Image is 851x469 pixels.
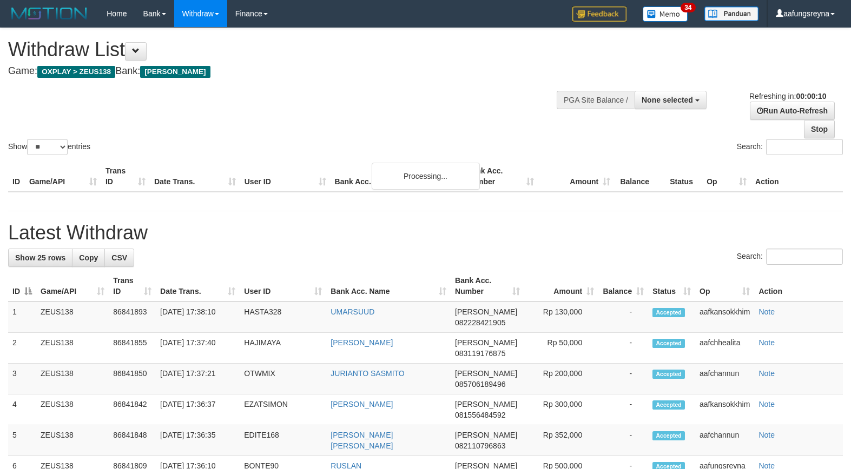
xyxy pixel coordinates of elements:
[758,338,775,347] a: Note
[15,253,65,262] span: Show 25 rows
[455,380,505,388] span: Copy 085706189496 to clipboard
[695,333,754,364] td: aafchhealita
[695,301,754,333] td: aafkansokkhim
[8,394,36,425] td: 4
[695,425,754,456] td: aafchannun
[737,249,843,265] label: Search:
[557,91,635,109] div: PGA Site Balance /
[598,271,648,301] th: Balance: activate to sort column ascending
[8,161,25,192] th: ID
[150,161,240,192] th: Date Trans.
[331,369,404,378] a: JURIANTO SASMITO
[737,139,843,155] label: Search:
[598,301,648,333] td: -
[751,161,843,192] th: Action
[681,3,695,12] span: 34
[240,364,326,394] td: OTWMIX
[643,6,688,22] img: Button%20Memo.svg
[695,364,754,394] td: aafchannun
[652,400,685,410] span: Accepted
[8,301,36,333] td: 1
[8,39,557,61] h1: Withdraw List
[642,96,693,104] span: None selected
[766,139,843,155] input: Search:
[524,394,598,425] td: Rp 300,000
[524,364,598,394] td: Rp 200,000
[695,394,754,425] td: aafkansokkhim
[8,66,557,77] h4: Game: Bank:
[749,92,826,100] span: Refreshing in:
[635,91,707,109] button: None selected
[79,253,98,262] span: Copy
[758,431,775,439] a: Note
[702,161,751,192] th: Op
[455,411,505,419] span: Copy 081556484592 to clipboard
[455,338,517,347] span: [PERSON_NAME]
[331,400,393,408] a: [PERSON_NAME]
[109,394,156,425] td: 86841842
[109,364,156,394] td: 86841850
[455,349,505,358] span: Copy 083119176875 to clipboard
[524,425,598,456] td: Rp 352,000
[796,92,826,100] strong: 00:00:10
[652,308,685,317] span: Accepted
[331,307,374,316] a: UMARSUUD
[524,271,598,301] th: Amount: activate to sort column ascending
[109,333,156,364] td: 86841855
[156,271,240,301] th: Date Trans.: activate to sort column ascending
[8,139,90,155] label: Show entries
[101,161,150,192] th: Trans ID
[111,253,127,262] span: CSV
[109,301,156,333] td: 86841893
[766,249,843,265] input: Search:
[462,161,538,192] th: Bank Acc. Number
[36,301,109,333] td: ZEUS138
[240,301,326,333] td: HASTA328
[27,139,68,155] select: Showentries
[104,249,134,267] a: CSV
[72,249,105,267] a: Copy
[754,271,843,301] th: Action
[451,271,524,301] th: Bank Acc. Number: activate to sort column ascending
[8,5,90,22] img: MOTION_logo.png
[25,161,101,192] th: Game/API
[524,301,598,333] td: Rp 130,000
[598,333,648,364] td: -
[372,163,480,190] div: Processing...
[8,222,843,244] h1: Latest Withdraw
[8,271,36,301] th: ID: activate to sort column descending
[156,301,240,333] td: [DATE] 17:38:10
[8,425,36,456] td: 5
[37,66,115,78] span: OXPLAY > ZEUS138
[455,318,505,327] span: Copy 082228421905 to clipboard
[804,120,835,138] a: Stop
[695,271,754,301] th: Op: activate to sort column ascending
[598,425,648,456] td: -
[36,364,109,394] td: ZEUS138
[36,394,109,425] td: ZEUS138
[240,271,326,301] th: User ID: activate to sort column ascending
[8,249,72,267] a: Show 25 rows
[648,271,695,301] th: Status: activate to sort column ascending
[36,333,109,364] td: ZEUS138
[331,431,393,450] a: [PERSON_NAME] [PERSON_NAME]
[240,333,326,364] td: HAJIMAYA
[758,400,775,408] a: Note
[455,307,517,316] span: [PERSON_NAME]
[598,364,648,394] td: -
[598,394,648,425] td: -
[140,66,210,78] span: [PERSON_NAME]
[8,364,36,394] td: 3
[156,364,240,394] td: [DATE] 17:37:21
[156,333,240,364] td: [DATE] 17:37:40
[240,425,326,456] td: EDITE168
[455,400,517,408] span: [PERSON_NAME]
[455,441,505,450] span: Copy 082110796863 to clipboard
[156,425,240,456] td: [DATE] 17:36:35
[538,161,615,192] th: Amount
[758,307,775,316] a: Note
[750,102,835,120] a: Run Auto-Refresh
[455,431,517,439] span: [PERSON_NAME]
[36,271,109,301] th: Game/API: activate to sort column ascending
[704,6,758,21] img: panduan.png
